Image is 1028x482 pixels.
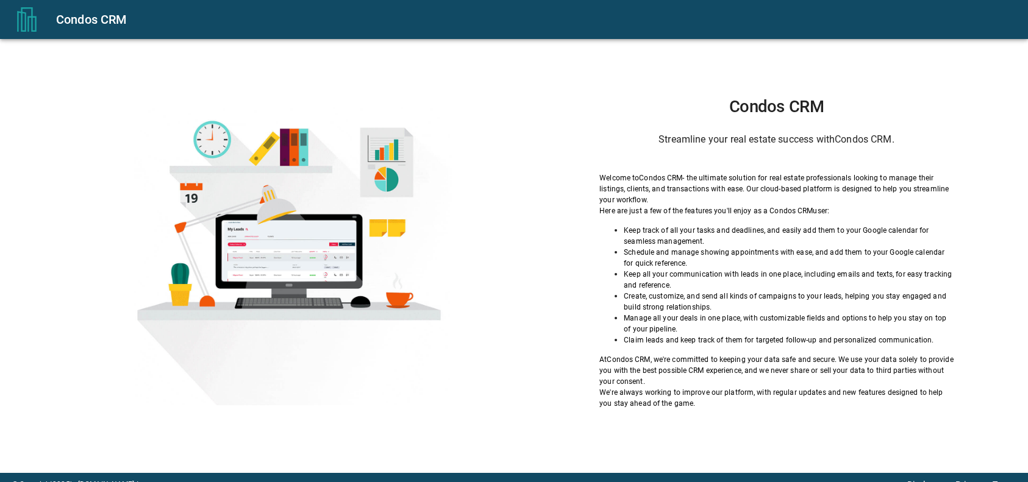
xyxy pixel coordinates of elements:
[624,313,954,335] p: Manage all your deals in one place, with customizable fields and options to help you stay on top ...
[624,247,954,269] p: Schedule and manage showing appointments with ease, and add them to your Google calendar for quic...
[624,225,954,247] p: Keep track of all your tasks and deadlines, and easily add them to your Google calendar for seaml...
[599,172,954,205] p: Welcome to Condos CRM - the ultimate solution for real estate professionals looking to manage the...
[599,97,954,116] h1: Condos CRM
[599,131,954,148] h6: Streamline your real estate success with Condos CRM .
[624,291,954,313] p: Create, customize, and send all kinds of campaigns to your leads, helping you stay engaged and bu...
[624,335,954,346] p: Claim leads and keep track of them for targeted follow-up and personalized communication.
[599,205,954,216] p: Here are just a few of the features you'll enjoy as a Condos CRM user:
[599,387,954,409] p: We're always working to improve our platform, with regular updates and new features designed to h...
[624,269,954,291] p: Keep all your communication with leads in one place, including emails and texts, for easy trackin...
[599,354,954,387] p: At Condos CRM , we're committed to keeping your data safe and secure. We use your data solely to ...
[56,10,1013,29] div: Condos CRM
